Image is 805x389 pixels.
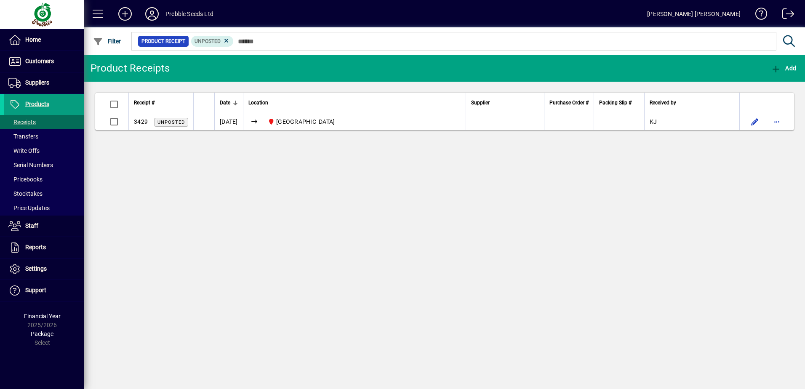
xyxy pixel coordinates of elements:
[25,265,47,272] span: Settings
[4,237,84,258] a: Reports
[471,98,490,107] span: Supplier
[25,79,49,86] span: Suppliers
[220,98,238,107] div: Date
[134,98,155,107] span: Receipt #
[165,7,213,21] div: Prebble Seeds Ltd
[276,118,335,125] span: [GEOGRAPHIC_DATA]
[4,29,84,51] a: Home
[4,201,84,215] a: Price Updates
[770,115,784,128] button: More options
[25,58,54,64] span: Customers
[650,118,657,125] span: KJ
[91,34,123,49] button: Filter
[4,51,84,72] a: Customers
[647,7,741,21] div: [PERSON_NAME] [PERSON_NAME]
[549,98,589,107] span: Purchase Order #
[25,244,46,250] span: Reports
[4,144,84,158] a: Write Offs
[25,101,49,107] span: Products
[25,287,46,293] span: Support
[25,222,38,229] span: Staff
[4,280,84,301] a: Support
[650,98,734,107] div: Received by
[220,98,230,107] span: Date
[191,36,234,47] mat-chip: Product Movement Status: Unposted
[4,172,84,187] a: Pricebooks
[195,38,221,44] span: Unposted
[4,258,84,280] a: Settings
[25,36,41,43] span: Home
[599,98,632,107] span: Packing Slip #
[8,190,43,197] span: Stocktakes
[93,38,121,45] span: Filter
[141,37,185,45] span: Product Receipt
[749,2,768,29] a: Knowledge Base
[134,98,188,107] div: Receipt #
[157,120,185,125] span: Unposted
[4,72,84,93] a: Suppliers
[748,115,762,128] button: Edit
[4,129,84,144] a: Transfers
[650,98,676,107] span: Received by
[91,61,170,75] div: Product Receipts
[24,313,61,320] span: Financial Year
[214,113,243,130] td: [DATE]
[134,118,148,125] span: 3429
[31,330,53,337] span: Package
[248,98,461,107] div: Location
[8,205,50,211] span: Price Updates
[248,98,268,107] span: Location
[4,216,84,237] a: Staff
[4,187,84,201] a: Stocktakes
[112,6,139,21] button: Add
[139,6,165,21] button: Profile
[471,98,539,107] div: Supplier
[264,117,339,127] span: PALMERSTON NORTH
[8,133,38,140] span: Transfers
[8,119,36,125] span: Receipts
[771,65,796,72] span: Add
[8,162,53,168] span: Serial Numbers
[776,2,794,29] a: Logout
[769,61,798,76] button: Add
[599,98,639,107] div: Packing Slip #
[8,147,40,154] span: Write Offs
[4,115,84,129] a: Receipts
[4,158,84,172] a: Serial Numbers
[8,176,43,183] span: Pricebooks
